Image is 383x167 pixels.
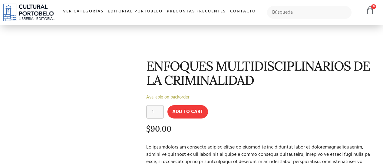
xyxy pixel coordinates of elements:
[146,124,150,134] span: $
[106,5,165,18] a: Editorial Portobelo
[267,6,352,19] input: Búsqueda
[146,124,171,134] bdi: 90.00
[228,5,258,18] a: Contacto
[167,105,208,119] button: Add to cart
[146,105,164,119] input: Product quantity
[371,4,376,9] span: 0
[146,59,373,88] h1: ENFOQUES MULTIDISCIPLINARIOS DE LA CRIMINALIDAD
[366,6,374,15] a: 0
[61,5,106,18] a: Ver Categorías
[165,5,228,18] a: Preguntas frecuentes
[146,94,373,101] p: Available on backorder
